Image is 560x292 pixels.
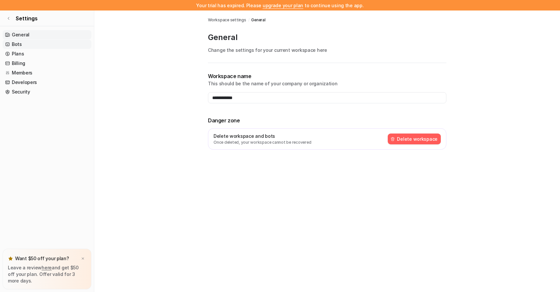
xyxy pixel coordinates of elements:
[8,264,86,284] p: Leave a review and get $50 off your plan. Offer valid for 3 more days.
[208,116,446,124] p: Danger zone
[3,49,91,58] a: Plans
[208,72,446,80] p: Workspace name
[248,17,250,23] span: /
[8,256,13,261] img: star
[3,59,91,68] a: Billing
[388,134,441,144] button: Delete workspace
[208,32,446,43] p: General
[214,133,311,139] p: Delete workspace and bots
[81,257,85,261] img: x
[15,255,69,262] p: Want $50 off your plan?
[263,3,303,8] a: upgrade your plan
[3,78,91,87] a: Developers
[42,265,52,270] a: here
[214,139,311,145] p: Once deleted, your workspace cannot be recovered
[208,17,246,23] a: Workspace settings
[208,80,446,87] p: This should be the name of your company or organization
[3,68,91,77] a: Members
[251,17,265,23] a: General
[16,14,38,22] span: Settings
[3,40,91,49] a: Bots
[3,30,91,39] a: General
[208,47,446,53] p: Change the settings for your current workspace here
[3,87,91,96] a: Security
